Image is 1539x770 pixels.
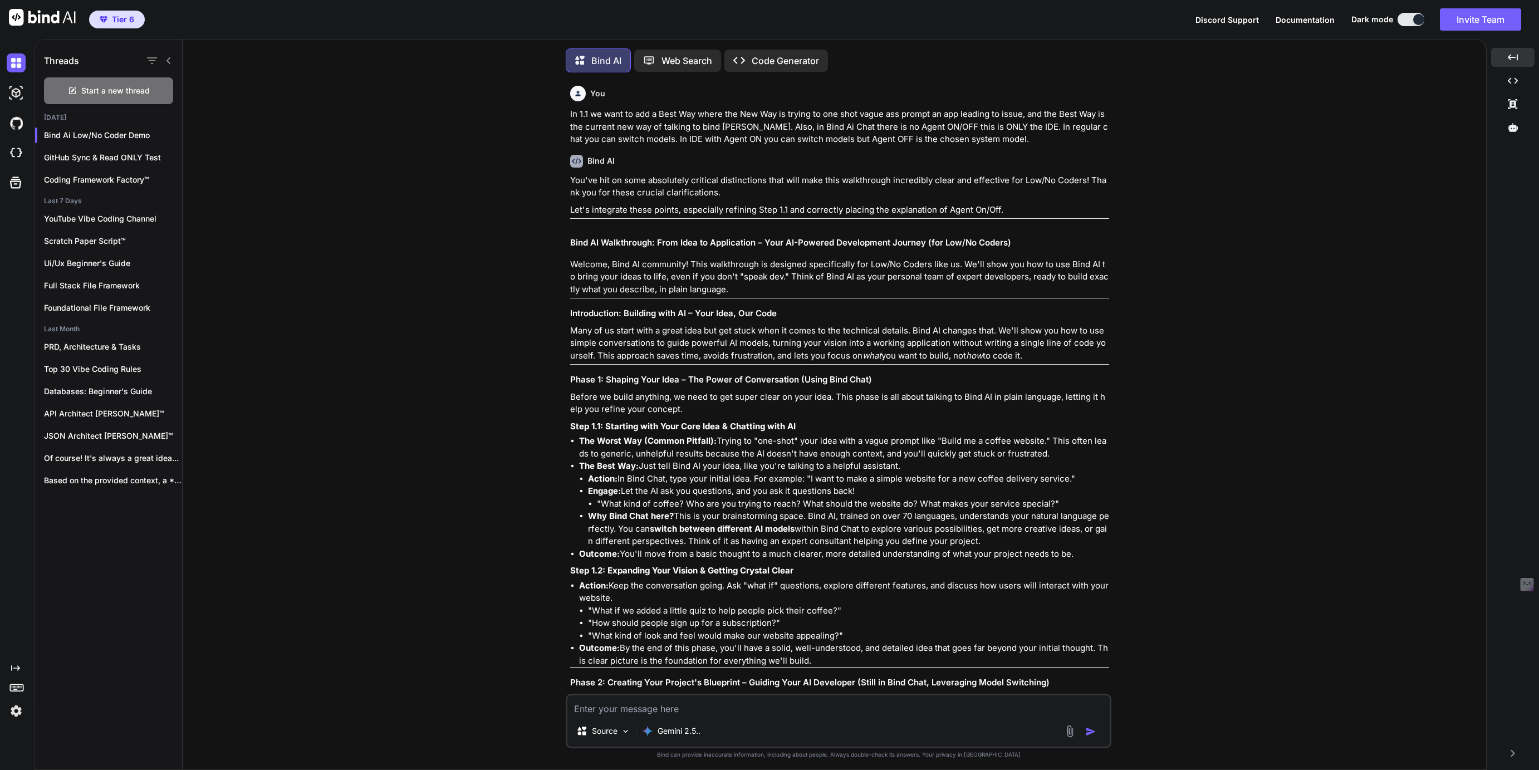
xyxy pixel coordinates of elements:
p: Many of us start with a great idea but get stuck when it comes to the technical details. Bind AI ... [570,325,1109,362]
h6: You [590,88,605,99]
strong: Why Bind Chat here? [588,511,674,521]
p: PRD, Architecture & Tasks [44,341,182,352]
h2: [DATE] [35,113,182,122]
button: Documentation [1276,14,1335,26]
em: how [966,350,983,361]
p: You've hit on some absolutely critical distinctions that will make this walkthrough incredibly cl... [570,174,1109,199]
strong: Engage: [588,485,621,496]
h3: Introduction: Building with AI – Your Idea, Our Code [570,307,1109,320]
p: Welcome, Bind AI community! This walkthrough is designed specifically for Low/No Coders like us. ... [570,258,1109,296]
span: Discord Support [1195,15,1259,24]
p: Foundational File Framework [44,302,182,313]
li: "What kind of coffee? Who are you trying to reach? What should the website do? What makes your se... [597,498,1109,511]
h1: Threads [44,54,79,67]
h2: Last 7 Days [35,197,182,205]
li: In Bind Chat, type your initial idea. For example: "I want to make a simple website for a new cof... [588,473,1109,485]
img: darkChat [7,53,26,72]
p: Top 30 Vibe Coding Rules [44,364,182,375]
h2: Last Month [35,325,182,333]
h3: Phase 1: Shaping Your Idea – The Power of Conversation (Using Bind Chat) [570,374,1109,386]
span: Documentation [1276,15,1335,24]
img: attachment [1063,725,1076,738]
img: settings [7,702,26,720]
p: Databases: Beginner's Guide [44,386,182,397]
img: cloudideIcon [7,144,26,163]
p: Let's integrate these points, especially refining Step 1.1 and correctly placing the explanation ... [570,204,1109,217]
p: Bind AI [591,54,621,67]
p: YouTube Vibe Coding Channel [44,213,182,224]
strong: switch between different AI models [650,523,795,534]
img: Gemini 2.5 Pro [642,725,653,737]
li: Keep the conversation going. Ask "what if" questions, explore different features, and discuss how... [579,580,1109,643]
p: Before we build anything, we need to get super clear on your idea. This phase is all about talkin... [570,391,1109,416]
p: Bind Ai Low/No Coder Demo [44,130,182,141]
li: "How should people sign up for a subscription?" [588,617,1109,630]
strong: Outcome: [579,548,620,559]
em: what [862,350,881,361]
h6: Bind AI [587,155,615,166]
p: Full Stack File Framework [44,280,182,291]
p: GitHub Sync & Read ONLY Test [44,152,182,163]
img: Pick Models [621,727,630,736]
p: API Architect [PERSON_NAME]™ [44,408,182,419]
li: "What kind of look and feel would make our website appealing?" [588,630,1109,643]
p: Scratch Paper Script™ [44,236,182,247]
button: premiumTier 6 [89,11,145,28]
button: Discord Support [1195,14,1259,26]
li: By the end of this phase, you'll have a solid, well-understood, and detailed idea that goes far b... [579,642,1109,667]
li: You'll move from a basic thought to a much clearer, more detailed understanding of what your proj... [579,548,1109,561]
img: premium [100,16,107,23]
strong: The Best Way: [579,460,639,471]
p: Based on the provided context, a **PRD**... [44,475,182,486]
li: "What if we added a little quiz to help people pick their coffee?" [588,605,1109,617]
p: JSON Architect [PERSON_NAME]™ [44,430,182,442]
button: Invite Team [1440,8,1521,31]
img: Bind AI [9,9,76,26]
p: Ui/Ux Beginner's Guide [44,258,182,269]
img: icon [1085,726,1096,737]
li: Let the AI ask you questions, and you ask it questions back! [588,485,1109,510]
li: Trying to "one-shot" your idea with a vague prompt like "Build me a coffee website." This often l... [579,435,1109,460]
img: githubDark [7,114,26,133]
strong: Action: [588,473,617,484]
p: Gemini 2.5.. [658,725,700,737]
strong: Action: [579,580,609,591]
li: Just tell Bind AI your idea, like you're talking to a helpful assistant. [579,460,1109,548]
h3: Phase 2: Creating Your Project's Blueprint – Guiding Your AI Developer (Still in Bind Chat, Lever... [570,676,1109,689]
p: Code Generator [752,54,819,67]
p: Web Search [661,54,712,67]
strong: Step 1.2: Expanding Your Vision & Getting Crystal Clear [570,565,793,576]
p: Of course! It's always a great idea... [44,453,182,464]
p: Source [592,725,617,737]
strong: Outcome: [579,643,620,653]
h2: Bind AI Walkthrough: From Idea to Application – Your AI-Powered Development Journey (for Low/No C... [570,237,1109,249]
img: darkAi-studio [7,84,26,102]
strong: The Worst Way (Common Pitfall): [579,435,717,446]
strong: Step 1.1: Starting with Your Core Idea & Chatting with AI [570,421,796,431]
span: Dark mode [1351,14,1393,25]
p: Bind can provide inaccurate information, including about people. Always double-check its answers.... [566,751,1111,759]
p: Coding Framework Factory™ [44,174,182,185]
li: This is your brainstorming space. Bind AI, trained on over 70 languages, understands your natural... [588,510,1109,548]
span: Start a new thread [81,85,150,96]
p: In 1.1 we want to add a Best Way where the New Way is trying to one shot vague ass prompt an app ... [570,108,1109,146]
span: Tier 6 [112,14,134,25]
